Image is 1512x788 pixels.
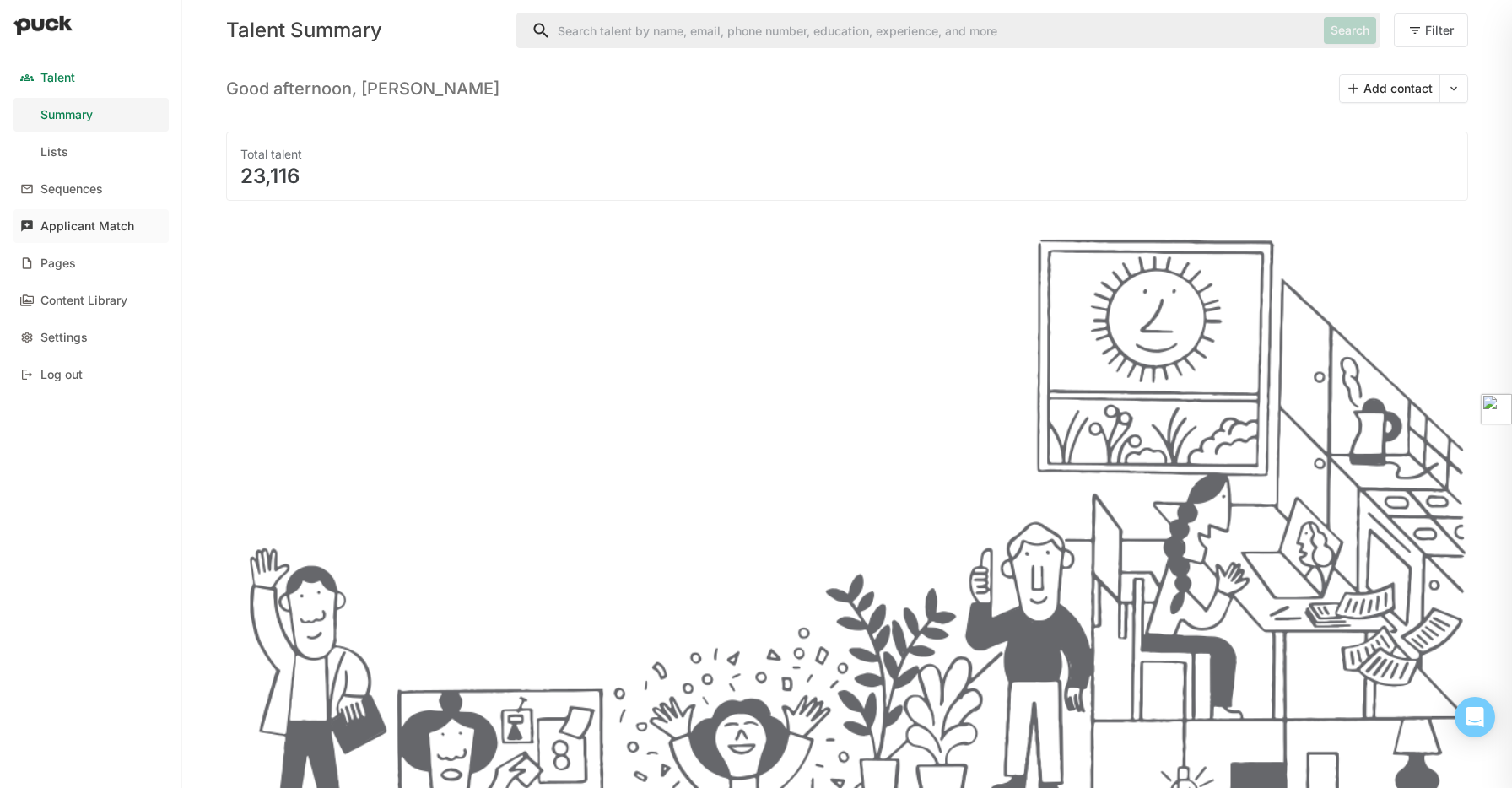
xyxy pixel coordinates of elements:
a: Summary [13,98,169,132]
a: Content Library [13,283,169,317]
div: Log out [40,368,83,382]
div: Open Intercom Messenger [1455,697,1495,737]
div: Total talent [240,146,1454,163]
a: Pages [13,246,169,280]
div: Applicant Match [40,219,134,234]
div: Content Library [40,294,127,308]
h3: Good afternoon, [PERSON_NAME] [226,78,499,99]
button: Add contact [1340,75,1439,102]
a: Settings [13,321,169,354]
img: toggle-logo.svg [1482,394,1512,424]
input: Search [517,13,1317,47]
div: Pages [40,256,76,271]
div: Lists [40,145,68,159]
a: Talent [13,61,169,94]
div: Talent Summary [226,20,503,40]
div: Summary [40,108,93,122]
a: Applicant Match [13,209,169,243]
div: Sequences [40,182,103,197]
div: 23,116 [240,166,1454,186]
a: Sequences [13,172,169,206]
div: Talent [40,71,75,85]
button: Filter [1394,13,1468,47]
a: Lists [13,135,169,169]
div: Settings [40,331,88,345]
